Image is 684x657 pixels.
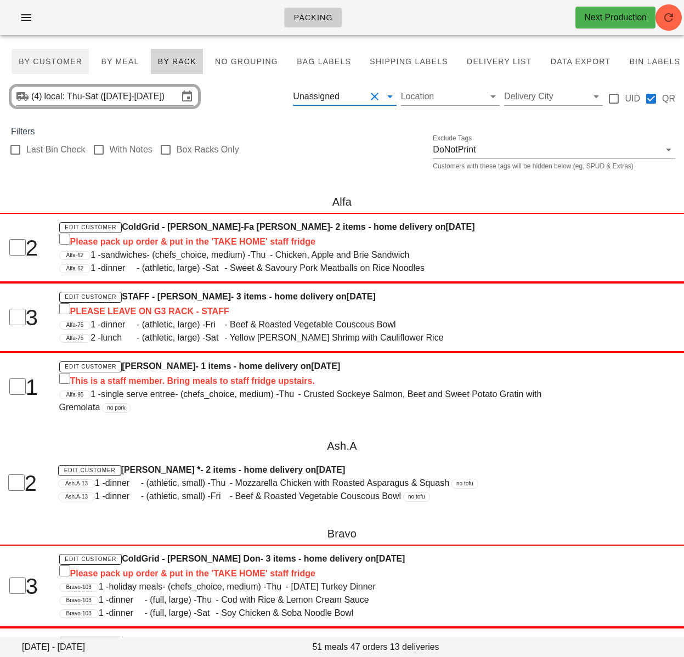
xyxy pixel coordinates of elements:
button: By Meal [94,48,146,75]
span: Edit Customer [64,467,116,473]
div: UnassignedClear Filter by driver [293,88,396,105]
span: 1 - - (athletic, small) - - Beef & Roasted Vegetable Couscous Bowl [95,491,401,501]
span: Thu [267,580,286,593]
span: dinner [101,318,137,331]
label: QR [662,93,675,104]
div: Location [401,88,500,105]
span: Packing [293,13,333,22]
button: No grouping [208,48,285,75]
label: Exclude Tags [433,134,472,143]
span: Sat [205,331,224,344]
a: Edit Customer [59,554,122,565]
h4: [PERSON_NAME] * - 2 items - home delivery on [58,463,568,477]
div: (4) [31,91,44,102]
div: Exclude TagsDoNotPrint [433,141,675,158]
a: Edit Customer [59,637,122,648]
span: Delivery List [466,57,532,66]
span: Bravo-103 [66,584,92,591]
span: Fri [211,490,230,503]
span: sandwiches [101,248,147,262]
span: dinner [109,593,144,607]
span: Bag Labels [296,57,351,66]
span: 2 - - (athletic, large) - - Yellow [PERSON_NAME] Shrimp with Cauliflower Rice [91,333,443,342]
div: Customers with these tags will be hidden below (eg, SPUD & Extras) [433,163,675,169]
div: This is a staff member. Bring meals to staff fridge upstairs. [59,373,567,388]
div: DoNotPrint [433,145,476,155]
span: No grouping [214,57,278,66]
span: Edit Customer [64,364,116,370]
span: Bin Labels [629,57,680,66]
span: Ash.A-13 [65,493,88,501]
span: Alfa-62 [66,265,84,273]
button: Data Export [544,48,618,75]
button: Delivery List [460,48,539,75]
h4: ColdGrid - [PERSON_NAME] Don - 3 items - home delivery on [59,552,567,580]
span: Sat [205,262,224,275]
span: [DATE] [311,361,340,371]
span: Ash.A-13 [65,480,88,488]
label: Box Racks Only [177,144,239,155]
span: Thu [197,593,216,607]
span: Thu [279,388,298,401]
span: [DATE] [446,222,475,231]
span: Edit Customer [64,294,116,300]
span: Bravo-103 [66,610,92,618]
span: holiday meals [109,580,162,593]
span: Edit Customer [64,556,116,562]
span: 1 - - (full, large) - - Soy Chicken & Soba Noodle Bowl [99,608,354,618]
label: UID [625,93,640,104]
span: [DATE] [347,637,376,646]
span: [DATE] [376,554,405,563]
span: [DATE] [347,292,376,301]
span: 1 - - (athletic, large) - - Beef & Roasted Vegetable Couscous Bowl [91,320,395,329]
span: 1 - - (athletic, small) - - Mozzarella Chicken with Roasted Asparagus & Squash [95,478,449,488]
a: Edit Customer [59,222,122,233]
span: Sat [197,607,216,620]
a: Edit Customer [58,465,121,476]
span: 1 - - (athletic, large) - - Sweet & Savoury Pork Meatballs on Rice Noodles [91,263,425,273]
div: PLEASE LEAVE ON G3 RACK - STAFF [59,303,567,318]
span: By Meal [100,57,139,66]
span: Alfa-75 [66,321,84,329]
div: Next Production [584,11,647,24]
div: Please pack up order & put in the 'TAKE HOME' staff fridge [59,234,567,248]
span: Thu [211,477,230,490]
span: Fri [205,318,224,331]
button: Clear Filter by driver [368,90,381,103]
button: Shipping Labels [363,48,455,75]
span: 1 - - (full, large) - - Cod with Rice & Lemon Cream Sauce [99,595,369,604]
span: dinner [109,607,144,620]
span: dinner [105,477,141,490]
span: 1 - - (chefs_choice, medium) - - Crusted Sockeye Salmon, Beet and Sweet Potato Gratin with Gremolata [59,389,542,412]
label: With Notes [110,144,152,155]
span: [DATE] [316,465,345,474]
span: single serve entree [101,388,175,401]
span: 1 - - (chefs_choice, medium) - - [DATE] Turkey Dinner [99,582,376,591]
button: Bag Labels [290,48,358,75]
span: Bravo-103 [66,597,92,604]
span: By Rack [157,57,196,66]
span: 1 - - (chefs_choice, medium) - - Chicken, Apple and Brie Sandwich [91,250,409,259]
span: Thu [251,248,270,262]
h4: ColdGrid - [PERSON_NAME]-Fa [PERSON_NAME] - 2 items - home delivery on [59,220,567,248]
span: dinner [101,262,137,275]
label: Last Bin Check [26,144,86,155]
a: Edit Customer [59,361,122,372]
span: Edit Customer [64,224,116,230]
span: Alfa-75 [66,335,84,342]
span: Data Export [550,57,611,66]
div: Unassigned [293,92,340,101]
div: Please pack up order & put in the 'TAKE HOME' staff fridge [59,565,567,580]
span: dinner [105,490,141,503]
span: lunch [101,331,137,344]
span: Shipping Labels [369,57,448,66]
h4: STAFF - [PERSON_NAME] - 3 items - home delivery on [59,290,567,318]
span: By Customer [18,57,82,66]
a: Packing [284,8,342,27]
h4: [PERSON_NAME] - 1 items - home delivery on [59,360,567,388]
button: By Rack [151,48,203,75]
a: Edit Customer [59,292,122,303]
div: Delivery City [504,88,603,105]
span: Alfa-95 [66,391,84,399]
button: By Customer [11,48,89,75]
